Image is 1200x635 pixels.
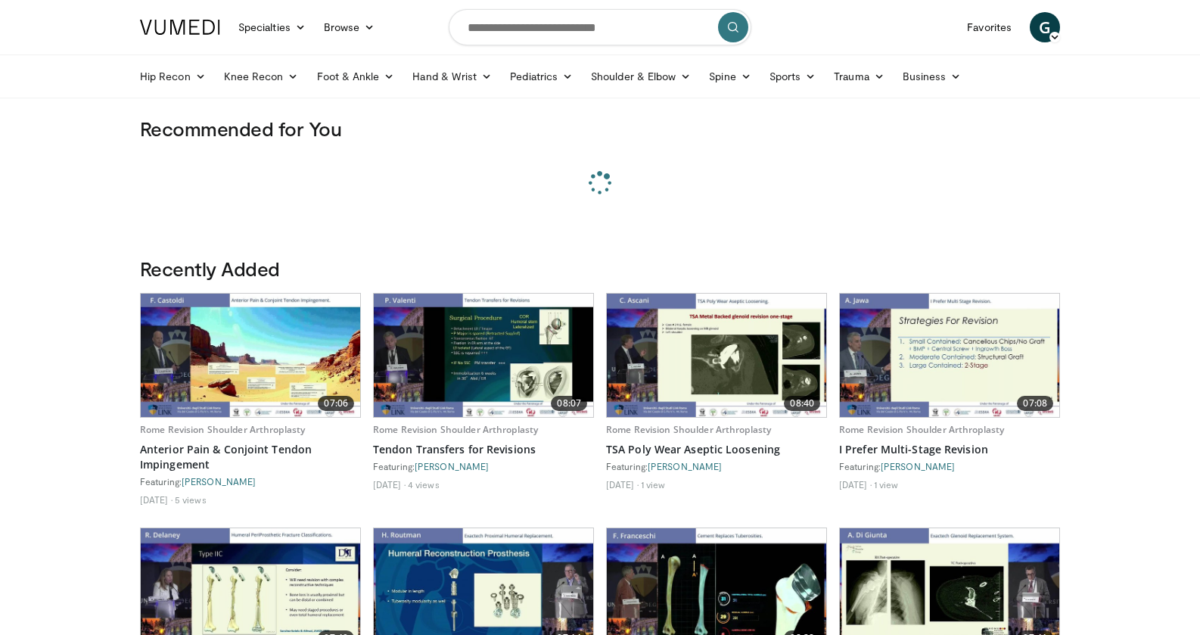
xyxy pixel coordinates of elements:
li: [DATE] [606,478,639,490]
h3: Recommended for You [140,117,1060,141]
a: Foot & Ankle [308,61,404,92]
a: Rome Revision Shoulder Arthroplasty [140,423,305,436]
a: Tendon Transfers for Revisions [373,442,594,457]
a: [PERSON_NAME] [182,476,256,487]
a: I Prefer Multi-Stage Revision [839,442,1060,457]
li: [DATE] [373,478,406,490]
a: Shoulder & Elbow [582,61,700,92]
li: [DATE] [140,493,173,506]
a: [PERSON_NAME] [881,461,955,472]
div: Featuring: [140,475,361,487]
a: Anterior Pain & Conjoint Tendon Impingement [140,442,361,472]
a: Specialties [229,12,315,42]
a: [PERSON_NAME] [415,461,489,472]
a: Knee Recon [215,61,308,92]
a: Rome Revision Shoulder Arthroplasty [839,423,1004,436]
li: 1 view [641,478,666,490]
a: G [1030,12,1060,42]
img: VuMedi Logo [140,20,220,35]
a: Browse [315,12,384,42]
a: Rome Revision Shoulder Arthroplasty [606,423,771,436]
a: Business [894,61,971,92]
div: Featuring: [373,460,594,472]
a: Sports [760,61,825,92]
li: 1 view [874,478,899,490]
a: Pediatrics [501,61,582,92]
input: Search topics, interventions [449,9,751,45]
a: Hip Recon [131,61,215,92]
a: TSA Poly Wear Aseptic Loosening [606,442,827,457]
a: Hand & Wrist [403,61,501,92]
div: Featuring: [606,460,827,472]
a: 08:40 [607,294,826,417]
a: Rome Revision Shoulder Arthroplasty [373,423,538,436]
a: Spine [700,61,760,92]
img: a3fe917b-418f-4b37-ad2e-b0d12482d850.620x360_q85_upscale.jpg [840,294,1059,417]
a: 07:08 [840,294,1059,417]
span: 08:07 [551,396,587,411]
div: Featuring: [839,460,1060,472]
a: Favorites [958,12,1021,42]
li: 5 views [175,493,207,506]
span: 07:06 [318,396,354,411]
span: 07:08 [1017,396,1053,411]
a: 08:07 [374,294,593,417]
img: b9682281-d191-4971-8e2c-52cd21f8feaa.620x360_q85_upscale.jpg [607,294,826,417]
a: [PERSON_NAME] [648,461,722,472]
li: 4 views [408,478,440,490]
a: 07:06 [141,294,360,417]
h3: Recently Added [140,257,1060,281]
span: 08:40 [784,396,820,411]
li: [DATE] [839,478,872,490]
a: Trauma [825,61,894,92]
img: 8037028b-5014-4d38-9a8c-71d966c81743.620x360_q85_upscale.jpg [141,294,360,417]
img: f121adf3-8f2a-432a-ab04-b981073a2ae5.620x360_q85_upscale.jpg [374,294,593,417]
